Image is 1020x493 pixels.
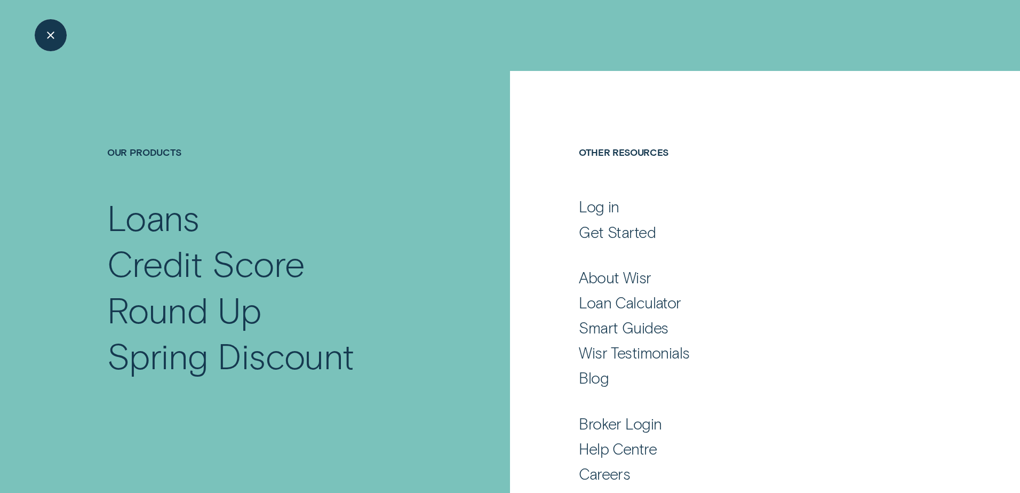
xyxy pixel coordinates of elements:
[579,318,912,337] a: Smart Guides
[107,194,436,240] a: Loans
[579,464,912,483] a: Careers
[107,194,200,240] div: Loans
[107,240,305,286] div: Credit Score
[579,222,912,242] a: Get Started
[579,222,656,242] div: Get Started
[579,368,912,387] a: Blog
[579,197,912,216] a: Log in
[579,268,912,287] a: About Wisr
[579,464,630,483] div: Careers
[579,318,668,337] div: Smart Guides
[107,146,436,194] h4: Our Products
[107,287,261,332] div: Round Up
[579,414,912,433] a: Broker Login
[579,414,662,433] div: Broker Login
[579,293,912,312] a: Loan Calculator
[579,146,912,194] h4: Other Resources
[579,439,912,458] a: Help Centre
[579,439,657,458] div: Help Centre
[579,343,689,362] div: Wisr Testimonials
[579,197,619,216] div: Log in
[579,368,609,387] div: Blog
[107,332,436,378] a: Spring Discount
[35,19,67,51] button: Close Menu
[107,287,436,332] a: Round Up
[579,343,912,362] a: Wisr Testimonials
[107,240,436,286] a: Credit Score
[579,268,651,287] div: About Wisr
[579,293,681,312] div: Loan Calculator
[107,332,354,378] div: Spring Discount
